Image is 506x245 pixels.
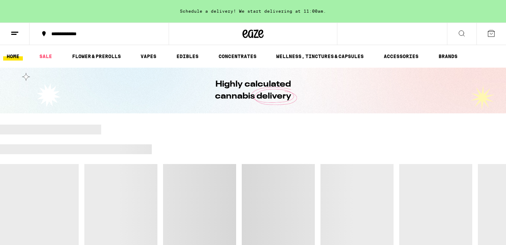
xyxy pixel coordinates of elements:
a: SALE [36,52,56,61]
a: VAPES [137,52,160,61]
a: EDIBLES [173,52,202,61]
a: HOME [3,52,23,61]
a: FLOWER & PREROLLS [69,52,124,61]
a: ACCESSORIES [380,52,422,61]
a: BRANDS [435,52,461,61]
a: WELLNESS, TINCTURES & CAPSULES [273,52,367,61]
h1: Highly calculated cannabis delivery [195,78,311,102]
a: CONCENTRATES [215,52,260,61]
